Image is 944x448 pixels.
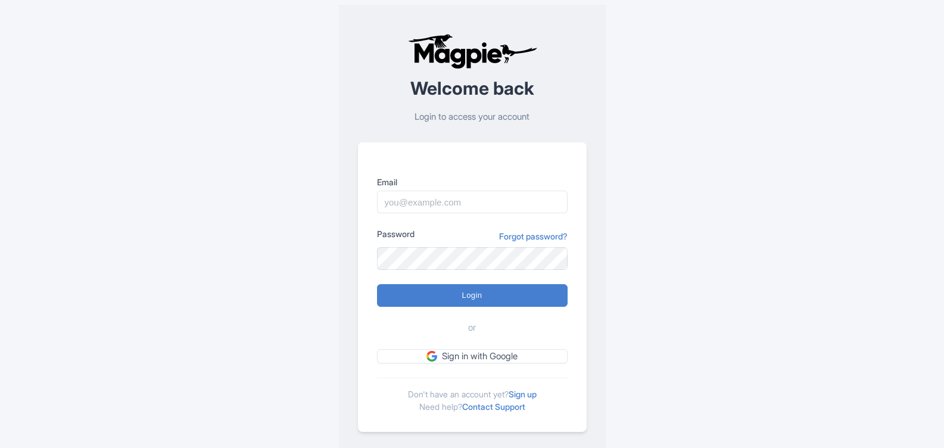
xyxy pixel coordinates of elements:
[377,349,568,364] a: Sign in with Google
[509,389,537,399] a: Sign up
[462,402,525,412] a: Contact Support
[377,378,568,413] div: Don't have an account yet? Need help?
[377,191,568,213] input: you@example.com
[468,321,476,335] span: or
[377,284,568,307] input: Login
[358,110,587,124] p: Login to access your account
[499,230,568,242] a: Forgot password?
[405,33,539,69] img: logo-ab69f6fb50320c5b225c76a69d11143b.png
[358,79,587,98] h2: Welcome back
[426,351,437,362] img: google.svg
[377,176,568,188] label: Email
[377,228,415,240] label: Password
